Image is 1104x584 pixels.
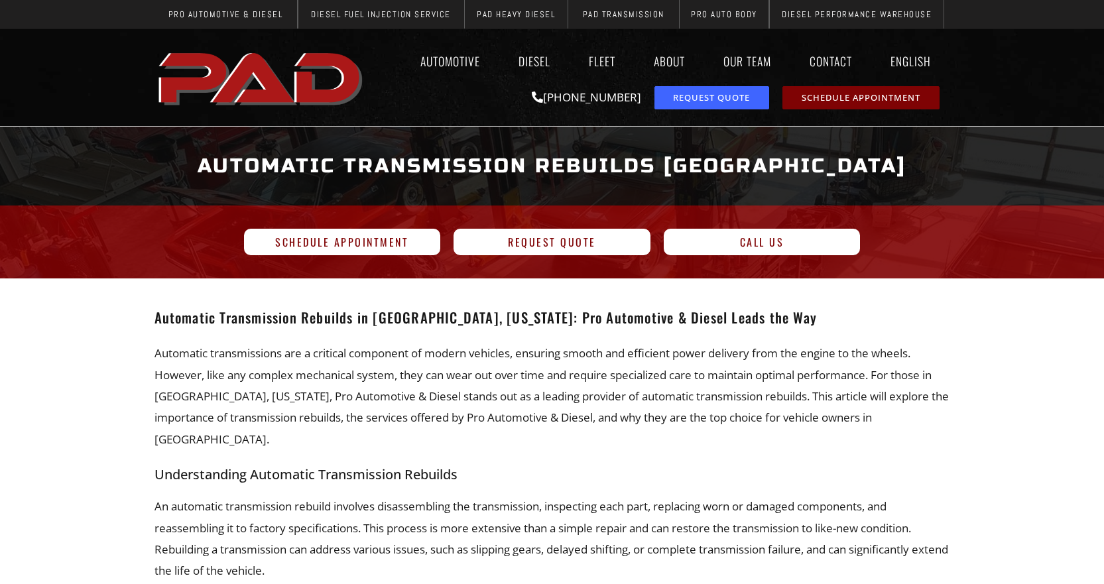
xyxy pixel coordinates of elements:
[311,10,451,19] span: Diesel Fuel Injection Service
[576,46,628,76] a: Fleet
[408,46,493,76] a: Automotive
[154,467,950,483] h3: Understanding Automatic Transmission Rebuilds
[641,46,698,76] a: About
[691,10,757,19] span: Pro Auto Body
[508,237,596,247] span: Request Quote
[782,86,940,109] a: schedule repair or service appointment
[154,343,950,449] p: Automatic transmissions are a critical component of modern vehicles, ensuring smooth and efficien...
[154,305,950,329] h2: Automatic Transmission Rebuilds in [GEOGRAPHIC_DATA], [US_STATE]: Pro Automotive & Diesel Leads t...
[583,10,664,19] span: PAD Transmission
[154,42,369,113] a: pro automotive and diesel home page
[654,86,769,109] a: request a service or repair quote
[797,46,865,76] a: Contact
[154,496,950,581] p: An automatic transmission rebuild involves disassembling the transmission, inspecting each part, ...
[454,229,650,255] a: Request Quote
[878,46,950,76] a: English
[161,141,944,191] h1: Automatic Transmission Rebuilds [GEOGRAPHIC_DATA]
[369,46,950,76] nav: Menu
[506,46,563,76] a: Diesel
[168,10,283,19] span: Pro Automotive & Diesel
[673,93,750,102] span: Request Quote
[275,237,408,247] span: Schedule Appointment
[802,93,920,102] span: Schedule Appointment
[664,229,861,255] a: Call Us
[154,42,369,113] img: The image shows the word "PAD" in bold, red, uppercase letters with a slight shadow effect.
[740,237,784,247] span: Call Us
[244,229,441,255] a: Schedule Appointment
[711,46,784,76] a: Our Team
[532,89,641,105] a: [PHONE_NUMBER]
[477,10,555,19] span: PAD Heavy Diesel
[782,10,932,19] span: Diesel Performance Warehouse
